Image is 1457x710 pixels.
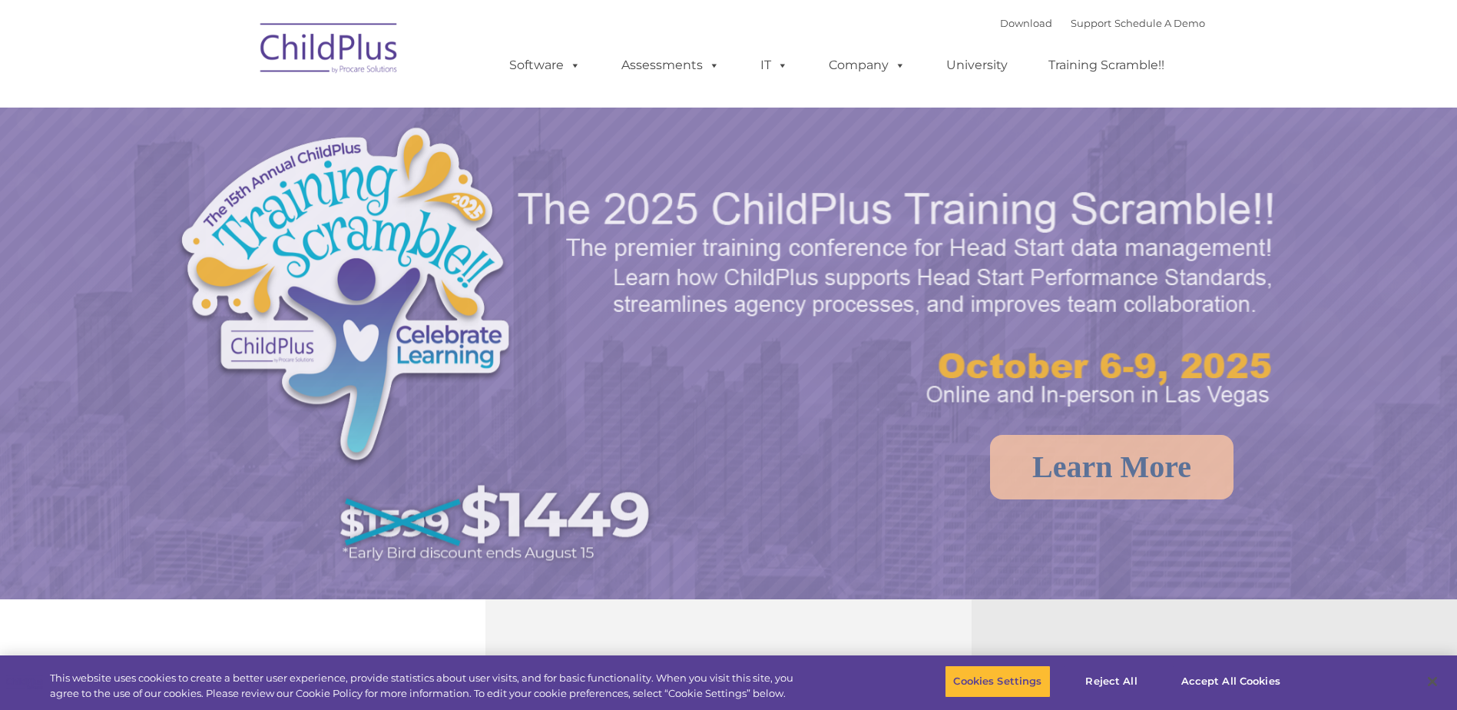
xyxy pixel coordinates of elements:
button: Cookies Settings [945,665,1050,698]
font: | [1000,17,1205,29]
button: Accept All Cookies [1173,665,1289,698]
a: Support [1071,17,1111,29]
img: ChildPlus by Procare Solutions [253,12,406,89]
a: Learn More [990,435,1233,499]
a: Download [1000,17,1052,29]
a: Training Scramble!! [1033,50,1180,81]
a: University [931,50,1023,81]
button: Close [1416,665,1449,698]
a: Schedule A Demo [1114,17,1205,29]
a: Assessments [606,50,735,81]
button: Reject All [1064,665,1160,698]
a: IT [745,50,803,81]
a: Company [813,50,921,81]
div: This website uses cookies to create a better user experience, provide statistics about user visit... [50,671,801,701]
a: Software [494,50,596,81]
